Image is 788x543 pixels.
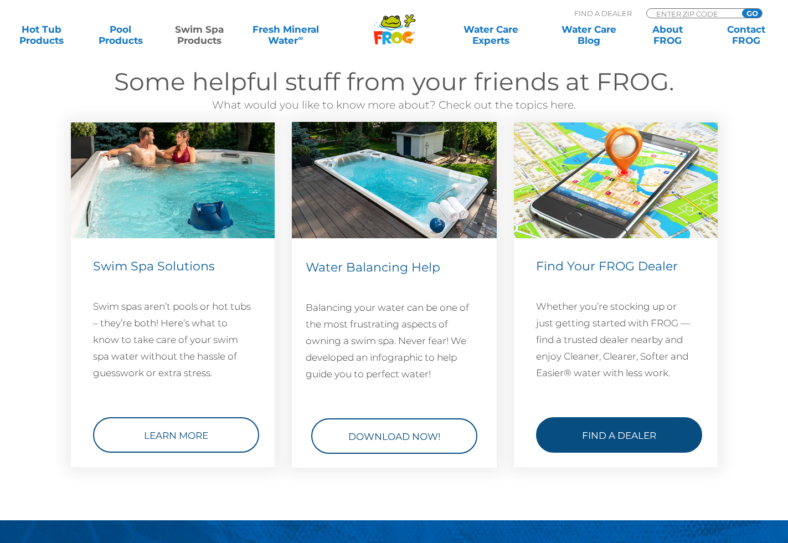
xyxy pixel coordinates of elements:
input: GO [742,9,762,18]
p: Swim spas aren’t pools or hot tubs – they’re both! Here’s what to know to take care of your swim ... [93,298,253,381]
a: Download Now! [311,418,477,454]
span: Swim Spa Solutions [93,259,215,274]
a: Hot TubProducts [11,24,73,46]
span: Find Your FROG Dealer [536,259,678,274]
a: Water CareBlog [558,24,620,46]
img: water-balancing-help-swim-spa [292,122,497,238]
a: PoolProducts [90,24,151,46]
sup: ∞ [298,34,303,42]
img: Find a Dealer Image (546 x 310 px) [514,122,718,238]
a: Water CareExperts [441,24,540,46]
p: Balancing your water can be one of the most frustrating aspects of owning a swim spa. Never fear!... [306,299,483,382]
a: Swim SpaProducts [169,24,230,46]
a: Find a Dealer [536,417,702,453]
a: ContactFROG [715,24,777,46]
a: AboutFROG [637,24,698,46]
a: Fresh MineralWater∞ [248,24,324,46]
p: Whether you’re stocking up or just getting started with FROG — find a trusted dealer nearby and e... [536,298,696,381]
span: Water Balancing Help [306,260,440,275]
a: Learn More [93,417,259,453]
input: Zip Code Form [655,9,730,18]
p: Find A Dealer [574,8,632,18]
img: swim-spa-solutions-v3 [71,122,275,238]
